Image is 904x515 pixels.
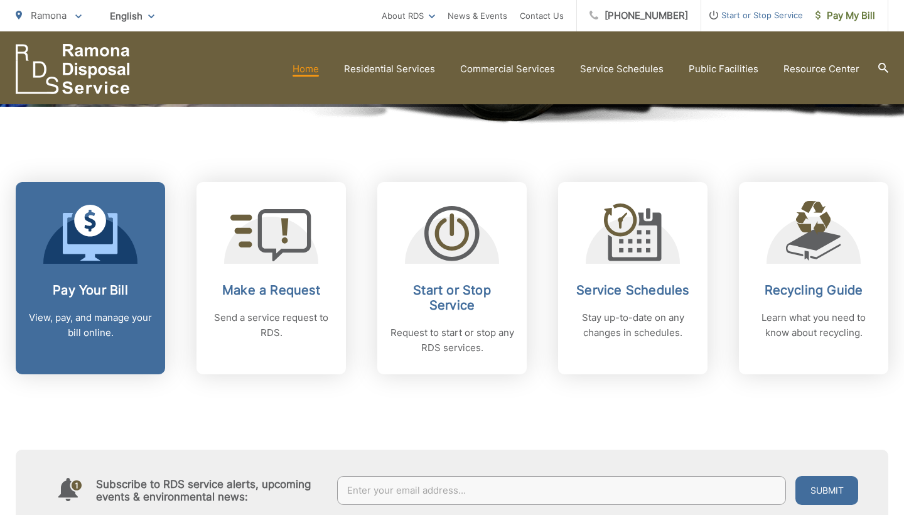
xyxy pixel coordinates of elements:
a: Home [293,62,319,77]
span: Ramona [31,9,67,21]
a: Make a Request Send a service request to RDS. [196,182,346,374]
p: Learn what you need to know about recycling. [751,310,876,340]
a: EDCD logo. Return to the homepage. [16,44,130,94]
button: Submit [795,476,858,505]
p: Stay up-to-date on any changes in schedules. [571,310,695,340]
h2: Pay Your Bill [28,283,153,298]
a: Pay Your Bill View, pay, and manage your bill online. [16,182,165,374]
p: Request to start or stop any RDS services. [390,325,514,355]
h2: Service Schedules [571,283,695,298]
span: English [100,5,164,27]
a: Recycling Guide Learn what you need to know about recycling. [739,182,888,374]
h4: Subscribe to RDS service alerts, upcoming events & environmental news: [96,478,325,503]
h2: Recycling Guide [751,283,876,298]
a: About RDS [382,8,435,23]
a: Commercial Services [460,62,555,77]
p: View, pay, and manage your bill online. [28,310,153,340]
a: Public Facilities [689,62,758,77]
a: Service Schedules Stay up-to-date on any changes in schedules. [558,182,708,374]
h2: Make a Request [209,283,333,298]
input: Enter your email address... [337,476,787,505]
a: News & Events [448,8,507,23]
p: Send a service request to RDS. [209,310,333,340]
a: Service Schedules [580,62,664,77]
h2: Start or Stop Service [390,283,514,313]
a: Residential Services [344,62,435,77]
a: Resource Center [783,62,859,77]
a: Contact Us [520,8,564,23]
span: Pay My Bill [815,8,875,23]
